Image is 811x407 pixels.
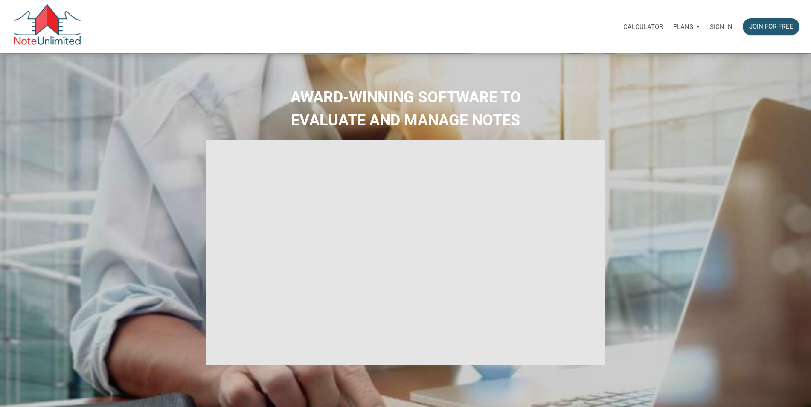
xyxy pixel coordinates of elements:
[743,18,799,35] button: Join for free
[749,22,793,32] div: Join for free
[618,13,668,40] a: Calculator
[6,86,805,132] h2: AWARD-WINNING SOFTWARE TO EVALUATE AND MANAGE NOTES
[710,23,733,31] p: Sign in
[673,23,693,31] p: Plans
[668,14,705,40] button: Plans
[206,140,605,365] iframe: NoteUnlimited
[738,13,805,40] a: Join for free
[705,13,738,40] a: Sign in
[623,23,663,31] p: Calculator
[668,13,705,40] a: Plans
